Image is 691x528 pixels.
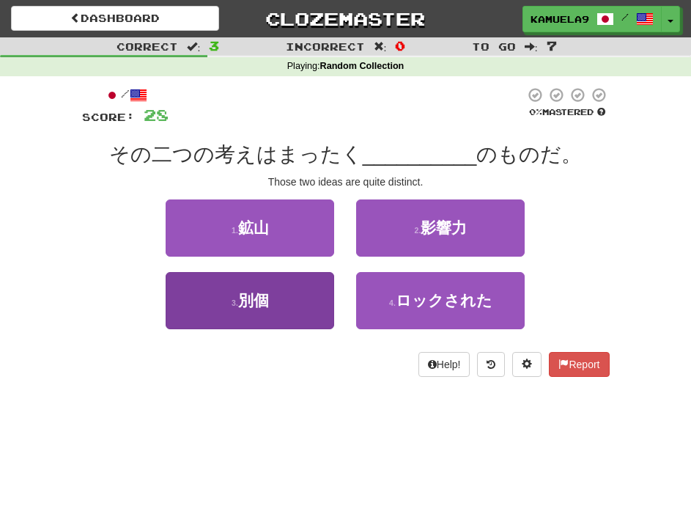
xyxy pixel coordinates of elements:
[531,12,589,26] span: kamuela90
[209,38,219,53] span: 3
[232,226,238,235] small: 1 .
[525,41,538,51] span: :
[232,298,238,307] small: 3 .
[320,61,404,71] strong: Random Collection
[389,298,396,307] small: 4 .
[166,199,334,257] button: 1.鉱山
[547,38,557,53] span: 7
[109,143,363,166] span: その二つの考えはまったく
[477,352,505,377] button: Round history (alt+y)
[356,272,525,329] button: 4.ロックされた
[621,12,629,22] span: /
[418,352,470,377] button: Help!
[421,219,467,236] span: 影響力
[187,41,200,51] span: :
[82,175,610,189] div: Those two ideas are quite distinct.
[395,38,405,53] span: 0
[117,40,178,53] span: Correct
[525,106,610,118] div: Mastered
[472,40,516,53] span: To go
[522,6,662,32] a: kamuela90 /
[415,226,421,235] small: 2 .
[11,6,219,31] a: Dashboard
[374,41,387,51] span: :
[396,292,492,309] span: ロックされた
[286,40,365,53] span: Incorrect
[144,106,169,124] span: 28
[82,87,169,105] div: /
[476,143,582,166] span: のものだ。
[238,219,269,236] span: 鉱山
[241,6,449,32] a: Clozemaster
[549,352,609,377] button: Report
[529,107,542,117] span: 0 %
[166,272,334,329] button: 3.別個
[82,111,135,123] span: Score:
[356,199,525,257] button: 2.影響力
[363,143,477,166] span: __________
[238,292,269,309] span: 別個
